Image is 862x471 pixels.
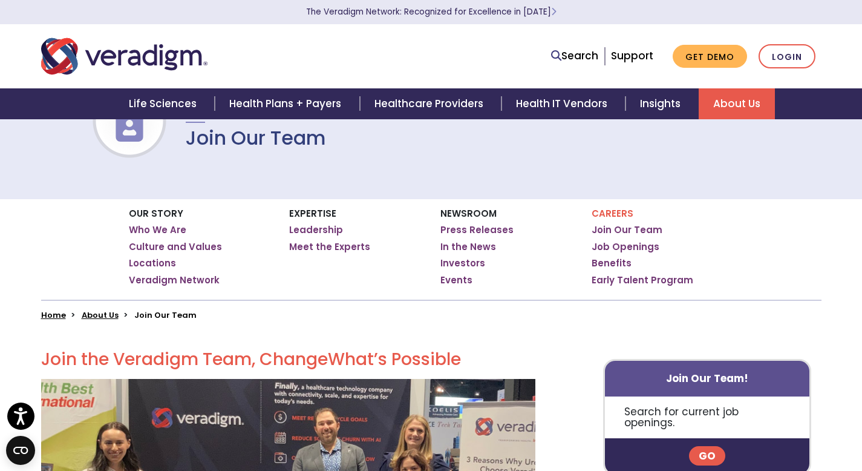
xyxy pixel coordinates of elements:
[673,45,747,68] a: Get Demo
[699,88,775,119] a: About Us
[689,446,725,466] a: Go
[360,88,501,119] a: Healthcare Providers
[592,241,659,253] a: Job Openings
[440,224,514,236] a: Press Releases
[186,127,326,150] h1: Join Our Team
[440,257,485,269] a: Investors
[215,88,359,119] a: Health Plans + Payers
[611,48,653,63] a: Support
[328,347,461,371] span: What’s Possible
[129,257,176,269] a: Locations
[289,224,343,236] a: Leadership
[114,88,215,119] a: Life Sciences
[592,274,693,286] a: Early Talent Program
[41,309,66,321] a: Home
[666,371,748,386] strong: Join Our Team!
[592,257,632,269] a: Benefits
[759,44,815,69] a: Login
[551,48,598,64] a: Search
[440,241,496,253] a: In the News
[129,274,220,286] a: Veradigm Network
[41,36,207,76] img: Veradigm logo
[6,436,35,465] button: Open CMP widget
[605,397,810,438] p: Search for current job openings.
[306,6,557,18] a: The Veradigm Network: Recognized for Excellence in [DATE]Learn More
[625,88,699,119] a: Insights
[82,309,119,321] a: About Us
[592,224,662,236] a: Join Our Team
[129,241,222,253] a: Culture and Values
[551,6,557,18] span: Learn More
[41,349,535,370] h2: Join the Veradigm Team, Change
[501,88,625,119] a: Health IT Vendors
[129,224,186,236] a: Who We Are
[440,274,472,286] a: Events
[289,241,370,253] a: Meet the Experts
